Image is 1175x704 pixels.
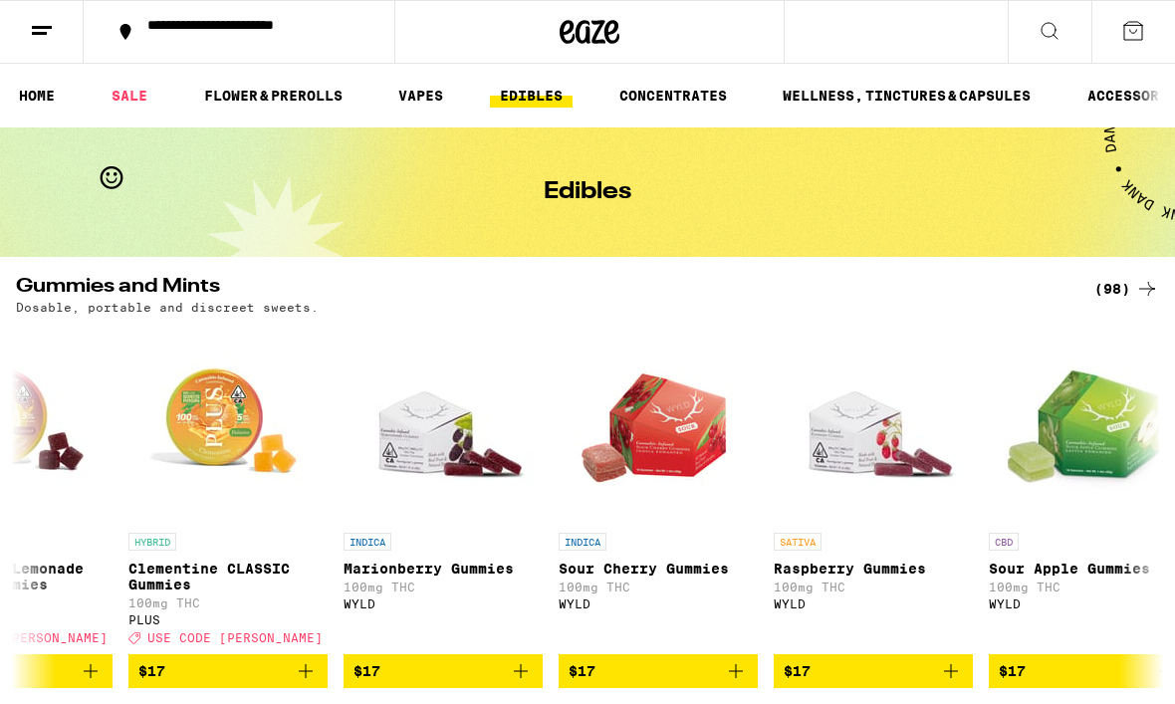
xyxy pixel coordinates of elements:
a: VAPES [388,84,453,108]
span: $17 [784,663,811,679]
p: SATIVA [774,533,822,551]
div: WYLD [559,597,758,610]
button: Add to bag [128,654,328,688]
div: WYLD [344,597,543,610]
p: 100mg THC [774,581,973,593]
p: CBD [989,533,1019,551]
h1: Edibles [544,180,631,204]
a: FLOWER & PREROLLS [194,84,352,108]
span: $17 [999,663,1026,679]
a: Open page for Raspberry Gummies from WYLD [774,324,973,654]
p: 100mg THC [344,581,543,593]
p: Raspberry Gummies [774,561,973,577]
img: WYLD - Marionberry Gummies [344,324,543,523]
p: Sour Cherry Gummies [559,561,758,577]
a: CONCENTRATES [609,84,737,108]
p: Marionberry Gummies [344,561,543,577]
span: $17 [569,663,595,679]
div: PLUS [128,613,328,626]
button: Add to bag [774,654,973,688]
a: EDIBLES [490,84,573,108]
a: Open page for Marionberry Gummies from WYLD [344,324,543,654]
a: (98) [1094,277,1159,301]
p: 100mg THC [559,581,758,593]
button: Add to bag [344,654,543,688]
span: $17 [353,663,380,679]
p: INDICA [559,533,606,551]
div: WYLD [774,597,973,610]
img: PLUS - Clementine CLASSIC Gummies [128,324,328,523]
p: 100mg THC [128,596,328,609]
span: USE CODE [PERSON_NAME] [147,631,323,644]
a: WELLNESS, TINCTURES & CAPSULES [773,84,1041,108]
a: HOME [9,84,65,108]
a: Open page for Sour Cherry Gummies from WYLD [559,324,758,654]
p: Dosable, portable and discreet sweets. [16,301,319,314]
p: Clementine CLASSIC Gummies [128,561,328,592]
span: Hi. Need any help? [12,14,143,30]
img: WYLD - Raspberry Gummies [774,324,973,523]
img: WYLD - Sour Cherry Gummies [559,324,758,523]
a: SALE [102,84,157,108]
p: HYBRID [128,533,176,551]
button: Add to bag [559,654,758,688]
span: $17 [138,663,165,679]
a: Open page for Clementine CLASSIC Gummies from PLUS [128,324,328,654]
p: INDICA [344,533,391,551]
h2: Gummies and Mints [16,277,1061,301]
